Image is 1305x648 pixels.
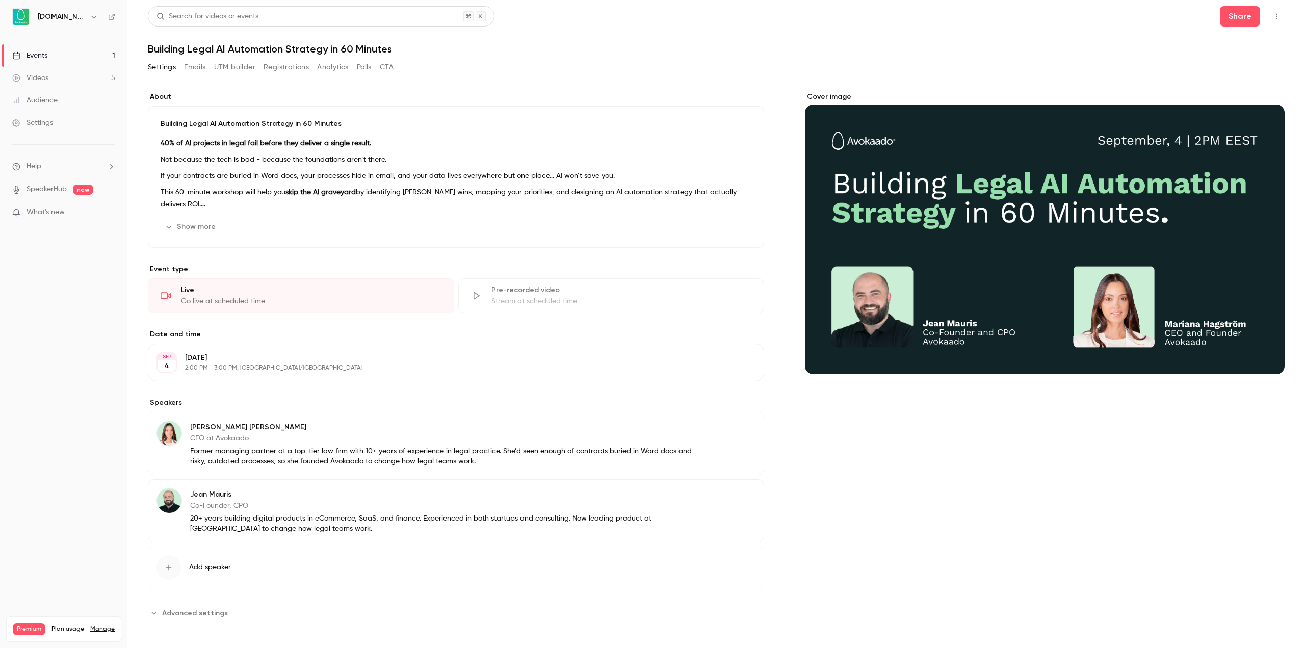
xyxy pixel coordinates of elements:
[161,219,222,235] button: Show more
[190,513,698,534] p: 20+ years building digital products in eCommerce, SaaS, and finance. Experienced in both startups...
[148,479,764,542] div: Jean MaurisJean MaurisCo-Founder, CPO20+ years building digital products in eCommerce, SaaS, and ...
[190,489,698,500] p: Jean Mauris
[805,92,1285,374] section: Cover image
[27,161,41,172] span: Help
[317,59,349,75] button: Analytics
[190,422,698,432] p: [PERSON_NAME] [PERSON_NAME]
[285,189,356,196] strong: skip the AI graveyard
[27,184,67,195] a: SpeakerHub
[184,59,205,75] button: Emails
[12,161,115,172] li: help-dropdown-opener
[190,433,698,444] p: CEO at Avokaado
[458,278,765,313] div: Pre-recorded videoStream at scheduled time
[156,11,258,22] div: Search for videos or events
[1220,6,1260,27] button: Share
[491,296,752,306] div: Stream at scheduled time
[181,285,441,295] div: Live
[158,353,176,360] div: SEP
[13,9,29,25] img: Avokaado.io
[189,562,231,573] span: Add speaker
[805,92,1285,102] label: Cover image
[161,119,751,129] p: Building Legal AI Automation Strategy in 60 Minutes
[214,59,255,75] button: UTM builder
[148,59,176,75] button: Settings
[380,59,394,75] button: CTA
[12,50,47,61] div: Events
[38,12,86,22] h6: [DOMAIN_NAME]
[148,398,764,408] label: Speakers
[161,153,751,166] p: Not because the tech is bad - because the foundations aren’t there.
[148,547,764,588] button: Add speaker
[12,95,58,106] div: Audience
[164,361,169,371] p: 4
[148,605,764,621] section: Advanced settings
[190,501,698,511] p: Co-Founder, CPO
[181,296,441,306] div: Go live at scheduled time
[190,446,698,466] p: Former managing partner at a top-tier law firm with 10+ years of experience in legal practice. Sh...
[148,278,454,313] div: LiveGo live at scheduled time
[264,59,309,75] button: Registrations
[148,92,764,102] label: About
[27,207,65,218] span: What's new
[12,73,48,83] div: Videos
[161,170,751,182] p: If your contracts are buried in Word docs, your processes hide in email, and your data lives ever...
[157,421,181,446] img: Mariana Hagström
[148,264,764,274] p: Event type
[51,625,84,633] span: Plan usage
[185,364,710,372] p: 2:00 PM - 3:00 PM, [GEOGRAPHIC_DATA]/[GEOGRAPHIC_DATA]
[357,59,372,75] button: Polls
[90,625,115,633] a: Manage
[12,118,53,128] div: Settings
[148,329,764,340] label: Date and time
[157,488,181,513] img: Jean Mauris
[148,43,1285,55] h1: Building Legal AI Automation Strategy in 60 Minutes
[161,140,371,147] strong: 40% of AI projects in legal fail before they deliver a single result.
[161,186,751,211] p: This 60-minute workshop will help you by identifying [PERSON_NAME] wins, mapping your priorities,...
[13,623,45,635] span: Premium
[185,353,710,363] p: [DATE]
[148,605,234,621] button: Advanced settings
[491,285,752,295] div: Pre-recorded video
[162,608,228,618] span: Advanced settings
[148,412,764,475] div: Mariana Hagström[PERSON_NAME] [PERSON_NAME]CEO at AvokaadoFormer managing partner at a top-tier l...
[73,185,93,195] span: new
